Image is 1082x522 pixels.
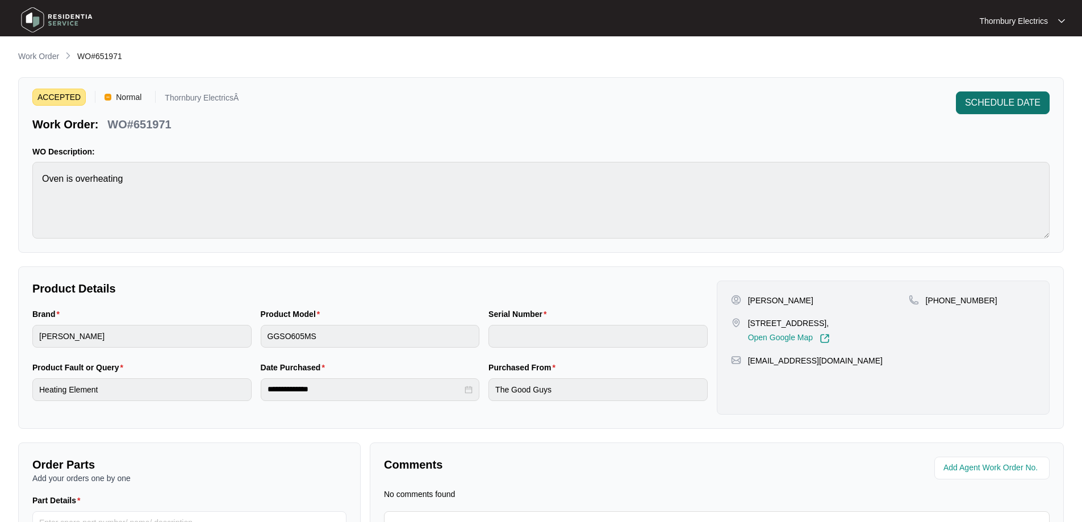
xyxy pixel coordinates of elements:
[105,94,111,101] img: Vercel Logo
[261,325,480,348] input: Product Model
[32,473,346,484] p: Add your orders one by one
[926,295,997,306] p: [PHONE_NUMBER]
[488,378,708,401] input: Purchased From
[32,281,708,297] p: Product Details
[111,89,146,106] span: Normal
[32,362,128,373] label: Product Fault or Query
[731,318,741,328] img: map-pin
[488,308,551,320] label: Serial Number
[32,457,346,473] p: Order Parts
[32,308,64,320] label: Brand
[748,355,883,366] p: [EMAIL_ADDRESS][DOMAIN_NAME]
[488,325,708,348] input: Serial Number
[820,333,830,344] img: Link-External
[77,52,122,61] span: WO#651971
[748,318,830,329] p: [STREET_ADDRESS],
[16,51,61,63] a: Work Order
[32,378,252,401] input: Product Fault or Query
[32,146,1050,157] p: WO Description:
[32,495,85,506] label: Part Details
[731,295,741,305] img: user-pin
[384,457,709,473] p: Comments
[261,308,325,320] label: Product Model
[731,355,741,365] img: map-pin
[32,116,98,132] p: Work Order:
[268,383,463,395] input: Date Purchased
[261,362,329,373] label: Date Purchased
[64,51,73,60] img: chevron-right
[909,295,919,305] img: map-pin
[488,362,560,373] label: Purchased From
[32,89,86,106] span: ACCEPTED
[384,488,455,500] p: No comments found
[943,461,1043,475] input: Add Agent Work Order No.
[107,116,171,132] p: WO#651971
[165,94,239,106] p: Thornbury ElectricsÂ
[18,51,59,62] p: Work Order
[17,3,97,37] img: residentia service logo
[748,333,830,344] a: Open Google Map
[1058,18,1065,24] img: dropdown arrow
[32,162,1050,239] textarea: Oven is overheating
[979,15,1048,27] p: Thornbury Electrics
[32,325,252,348] input: Brand
[965,96,1041,110] span: SCHEDULE DATE
[956,91,1050,114] button: SCHEDULE DATE
[748,295,813,306] p: [PERSON_NAME]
